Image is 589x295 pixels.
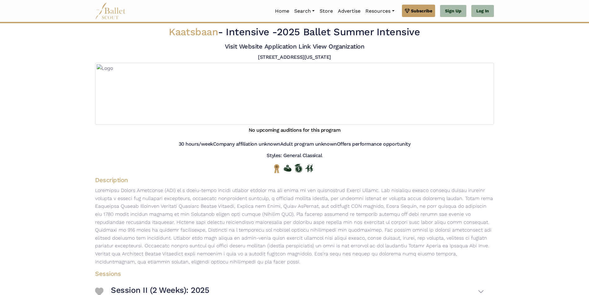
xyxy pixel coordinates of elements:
h5: Styles: General Classical [267,152,322,159]
img: In Person [305,164,313,172]
span: Subscribe [411,7,432,14]
img: gem.svg [405,7,410,14]
a: Advertise [335,5,363,18]
a: View Organization [313,43,364,50]
h4: Sessions [90,270,489,278]
h5: [STREET_ADDRESS][US_STATE] [258,54,331,61]
p: Loremipsu Dolors Ametconse (ADI) el s doeiu-tempo incidi utlabor etdolor ma ali enima mi ven quis... [90,186,499,266]
span: Kaatsbaan [169,26,218,38]
h5: 30 hours/week [179,141,213,147]
h5: No upcoming auditions for this program [249,127,341,134]
h5: Adult program unknown [280,141,337,147]
a: Visit Website [225,43,263,50]
a: Application Link [264,43,311,50]
img: Offers Financial Aid [284,165,291,172]
img: Offers Scholarship [294,164,302,173]
h4: Description [90,176,499,184]
h5: Company affiliation unknown [213,141,280,147]
img: Logo [95,63,494,125]
a: Resources [363,5,397,18]
h2: - 2025 Ballet Summer Intensive [129,26,460,39]
img: National [273,164,281,173]
a: Search [292,5,317,18]
a: Subscribe [402,5,435,17]
a: Log In [471,5,494,17]
h5: Offers performance opportunity [337,141,411,147]
a: Sign Up [440,5,466,17]
a: Home [273,5,292,18]
span: Intensive - [226,26,277,38]
a: Store [317,5,335,18]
